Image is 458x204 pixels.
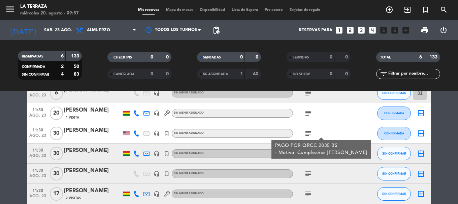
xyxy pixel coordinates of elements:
i: subject [304,170,312,178]
i: turned_in_not [164,130,170,136]
i: headset_mic [154,151,160,157]
span: RE AGENDADA [203,73,228,76]
i: looks_3 [357,26,366,35]
div: [PERSON_NAME] [64,126,121,135]
span: 11:30 [29,126,46,133]
strong: 0 [345,72,349,76]
button: menu [5,4,15,16]
button: CONFIRMADA [377,127,411,140]
span: CONFIRMADA [384,111,404,115]
strong: 0 [151,55,153,59]
span: CHECK INS [113,56,132,59]
span: Sin menú asignado [174,132,204,134]
span: 6 [50,86,63,100]
i: turned_in_not [422,6,430,14]
span: NO SHOW [293,73,310,76]
div: miércoles 20. agosto - 09:57 [20,10,79,17]
span: 30 [50,167,63,180]
i: subject [304,129,312,137]
strong: 0 [166,72,170,76]
i: border_all [417,150,425,158]
span: Sin menú asignado [174,112,204,114]
span: TOTAL [380,56,391,59]
i: turned_in_not [164,171,170,177]
span: Mis reservas [135,8,163,12]
strong: 133 [71,54,80,58]
i: headset_mic [154,191,160,197]
span: Mapa de mesas [163,8,196,12]
i: looks_6 [390,26,399,35]
button: SIN CONFIRMAR [377,147,411,160]
button: SIN CONFIRMAR [377,86,411,100]
i: menu [5,4,15,14]
span: Tarjetas de regalo [286,8,324,12]
strong: 50 [74,64,80,69]
i: headset_mic [154,110,160,116]
i: [DATE] [5,23,41,38]
div: La Terraza [20,3,79,10]
strong: 2 [61,64,64,69]
div: [PERSON_NAME] [64,187,121,195]
i: looks_two [346,26,355,35]
span: ago. 23 [29,93,46,101]
span: SIN CONFIRMAR [382,172,406,175]
i: looks_4 [368,26,377,35]
i: subject [304,89,312,97]
strong: 0 [345,55,349,59]
span: ago. 23 [29,133,46,141]
span: ago. 23 [29,174,46,181]
strong: 6 [61,54,64,58]
strong: 0 [256,55,260,59]
span: SENTADAS [203,56,221,59]
span: Sin menú asignado [174,192,204,195]
div: LOG OUT [434,20,453,40]
span: Pre-acceso [261,8,286,12]
strong: 4 [61,72,64,77]
span: Lista de Espera [228,8,261,12]
span: ago. 23 [29,154,46,161]
button: CONFIRMADA [377,107,411,120]
span: Sin menú asignado [174,152,204,155]
div: [PERSON_NAME] [64,106,121,115]
span: SIN CONFIRMAR [382,91,406,95]
i: turned_in_not [164,151,170,157]
i: border_all [417,190,425,198]
span: Sin menú asignado [174,172,204,175]
span: CONFIRMADA [384,131,404,135]
i: looks_5 [379,26,388,35]
i: border_all [417,109,425,117]
span: print [421,26,429,34]
strong: 0 [330,55,332,59]
i: headset_mic [154,90,160,96]
i: search [440,6,448,14]
strong: 83 [74,72,80,77]
span: CONFIRMADA [22,65,45,69]
strong: 0 [166,55,170,59]
span: 20 [50,107,63,120]
i: add_box [401,26,410,35]
i: border_all [417,170,425,178]
span: Sin menú asignado [174,91,204,94]
span: 11:30 [29,146,46,154]
i: arrow_drop_down [63,26,71,34]
span: 11:30 [29,166,46,174]
button: SIN CONFIRMAR [377,167,411,180]
span: ago. 23 [29,113,46,121]
i: exit_to_app [403,6,412,14]
div: PAGO POR QRCC 2835 BS - Motivo: Cumpleaños [PERSON_NAME] [275,142,367,156]
strong: 133 [429,55,439,59]
strong: 6 [419,55,422,59]
span: pending_actions [212,26,220,34]
span: SIN CONFIRMAR [382,192,406,196]
i: power_settings_new [439,26,448,34]
span: Reservas para [299,28,332,33]
div: [PERSON_NAME] [64,146,121,155]
i: headset_mic [154,171,160,177]
i: border_all [417,129,425,137]
div: [PERSON_NAME] [64,166,121,175]
i: subject [304,109,312,117]
span: SERVIDAS [293,56,309,59]
span: RESERVADAS [22,55,43,58]
strong: 40 [253,72,260,76]
input: Filtrar por nombre... [388,70,440,78]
